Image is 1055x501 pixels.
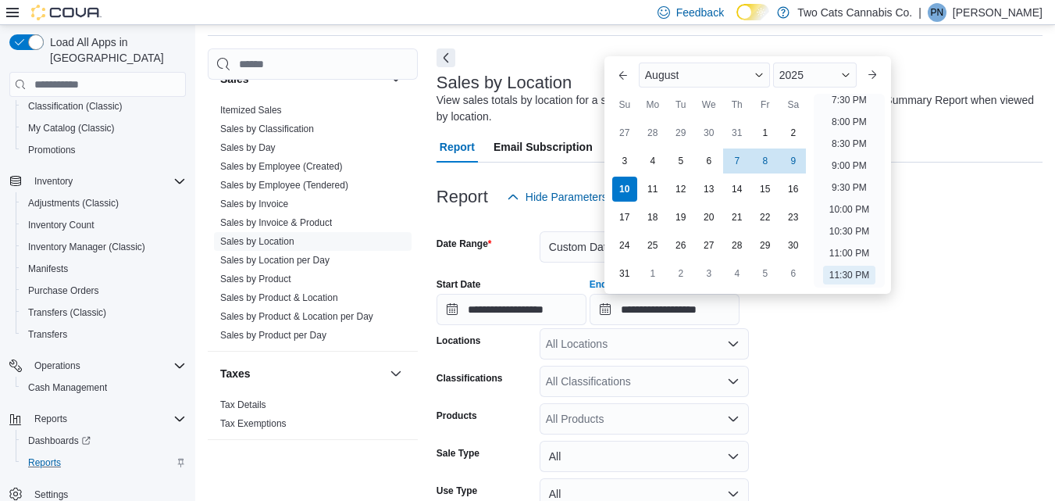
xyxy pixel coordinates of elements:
[220,105,282,116] a: Itemized Sales
[437,48,455,67] button: Next
[773,63,857,88] div: Button. Open the year selector. 2025 is currently selected.
[611,119,807,288] div: August, 2025
[28,172,79,191] button: Inventory
[697,120,722,145] div: day-30
[736,20,737,21] span: Dark Mode
[781,261,806,286] div: day-6
[16,192,192,214] button: Adjustments (Classic)
[22,325,186,344] span: Transfers
[640,149,665,174] div: day-4
[676,5,724,20] span: Feedback
[753,149,778,174] div: day-8
[611,63,636,88] button: Previous Month
[220,311,373,322] a: Sales by Product & Location per Day
[825,134,873,153] li: 8:30 PM
[220,366,251,381] h3: Taxes
[753,177,778,202] div: day-15
[825,91,873,109] li: 7:30 PM
[22,378,113,397] a: Cash Management
[22,119,186,138] span: My Catalog (Classic)
[640,92,665,117] div: Mo
[28,356,87,375] button: Operations
[753,92,778,117] div: Fr
[220,104,282,116] span: Itemized Sales
[220,418,287,429] a: Tax Exemptions
[28,144,76,156] span: Promotions
[220,292,338,303] a: Sales by Product & Location
[22,259,186,278] span: Manifests
[34,488,68,501] span: Settings
[220,330,326,341] a: Sales by Product per Day
[16,377,192,399] button: Cash Management
[781,205,806,230] div: day-23
[3,408,192,430] button: Reports
[3,170,192,192] button: Inventory
[953,3,1043,22] p: [PERSON_NAME]
[34,360,80,372] span: Operations
[501,181,614,213] button: Hide Parameters
[22,303,186,322] span: Transfers (Classic)
[825,113,873,131] li: 8:00 PM
[612,205,637,230] div: day-17
[437,447,479,460] label: Sale Type
[220,236,294,247] a: Sales by Location
[727,375,740,388] button: Open list of options
[860,63,885,88] button: Next month
[639,63,770,88] div: Button. Open the month selector. August is currently selected.
[220,161,343,172] a: Sales by Employee (Created)
[28,410,186,428] span: Reports
[28,328,67,341] span: Transfers
[22,194,186,213] span: Adjustments (Classic)
[494,131,593,163] span: Email Subscription
[28,172,186,191] span: Inventory
[3,355,192,377] button: Operations
[220,254,330,267] span: Sales by Location per Day
[16,302,192,324] button: Transfers (Classic)
[640,205,665,230] div: day-18
[220,292,338,304] span: Sales by Product & Location
[931,3,944,22] span: PN
[34,175,73,188] span: Inventory
[668,149,693,174] div: day-5
[437,92,1035,125] div: View sales totals by location for a specified date range. This report is equivalent to the Sales ...
[725,120,750,145] div: day-31
[437,188,488,206] h3: Report
[44,34,186,66] span: Load All Apps in [GEOGRAPHIC_DATA]
[697,92,722,117] div: We
[823,244,875,263] li: 11:00 PM
[540,441,749,472] button: All
[753,233,778,258] div: day-29
[540,231,749,263] button: Custom Date
[612,261,637,286] div: day-31
[437,485,477,497] label: Use Type
[668,92,693,117] div: Tu
[22,325,73,344] a: Transfers
[645,69,679,81] span: August
[725,205,750,230] div: day-21
[220,198,288,210] span: Sales by Invoice
[28,197,119,209] span: Adjustments (Classic)
[28,263,68,275] span: Manifests
[612,149,637,174] div: day-3
[220,217,332,228] a: Sales by Invoice & Product
[612,120,637,145] div: day-27
[220,217,332,229] span: Sales by Invoice & Product
[823,266,875,284] li: 11:30 PM
[640,120,665,145] div: day-28
[22,431,186,450] span: Dashboards
[526,189,608,205] span: Hide Parameters
[28,241,145,253] span: Inventory Manager (Classic)
[220,141,276,154] span: Sales by Day
[28,410,73,428] button: Reports
[22,453,186,472] span: Reports
[781,233,806,258] div: day-30
[725,261,750,286] div: day-4
[28,356,186,375] span: Operations
[387,364,405,383] button: Taxes
[640,233,665,258] div: day-25
[22,303,112,322] a: Transfers (Classic)
[22,378,186,397] span: Cash Management
[22,97,129,116] a: Classification (Classic)
[28,284,99,297] span: Purchase Orders
[220,199,288,209] a: Sales by Invoice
